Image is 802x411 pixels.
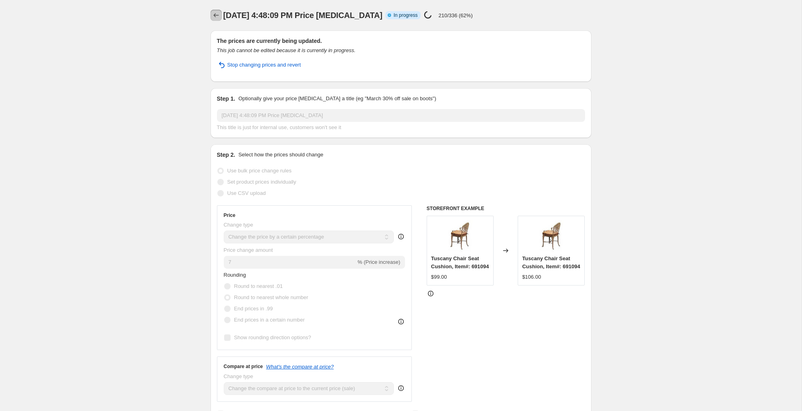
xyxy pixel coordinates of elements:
span: [DATE] 4:48:09 PM Price [MEDICAL_DATA] [223,11,383,20]
span: Change type [224,373,253,379]
div: $106.00 [522,273,541,281]
h2: The prices are currently being updated. [217,37,585,45]
span: End prices in .99 [234,306,273,312]
span: Use bulk price change rules [227,168,292,174]
img: 691094_108ab31e-2622-45ba-a18a-953c15aed9a2_80x.jpg [535,220,567,252]
span: Tuscany Chair Seat Cushion, Item#: 691094 [431,255,489,269]
span: Round to nearest whole number [234,294,308,300]
div: help [397,384,405,392]
p: Select how the prices should change [238,151,323,159]
div: $99.00 [431,273,447,281]
button: Stop changing prices and revert [212,59,306,71]
span: Price change amount [224,247,273,253]
input: -15 [224,256,356,269]
span: This title is just for internal use, customers won't see it [217,124,341,130]
input: 30% off holiday sale [217,109,585,122]
button: Price change jobs [211,10,222,21]
span: Round to nearest .01 [234,283,283,289]
span: Tuscany Chair Seat Cushion, Item#: 691094 [522,255,580,269]
h3: Compare at price [224,363,263,370]
span: Stop changing prices and revert [227,61,301,69]
span: Set product prices individually [227,179,296,185]
img: 691094_108ab31e-2622-45ba-a18a-953c15aed9a2_80x.jpg [444,220,476,252]
span: Use CSV upload [227,190,266,196]
p: 210/336 (62%) [438,12,472,18]
button: What's the compare at price? [266,364,334,370]
span: Change type [224,222,253,228]
span: Rounding [224,272,246,278]
span: In progress [393,12,417,18]
span: Show rounding direction options? [234,334,311,340]
div: help [397,233,405,241]
h3: Price [224,212,235,219]
h2: Step 2. [217,151,235,159]
h6: STOREFRONT EXAMPLE [427,205,585,212]
h2: Step 1. [217,95,235,103]
span: % (Price increase) [358,259,400,265]
span: End prices in a certain number [234,317,305,323]
p: Optionally give your price [MEDICAL_DATA] a title (eg "March 30% off sale on boots") [238,95,436,103]
i: This job cannot be edited because it is currently in progress. [217,47,356,53]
